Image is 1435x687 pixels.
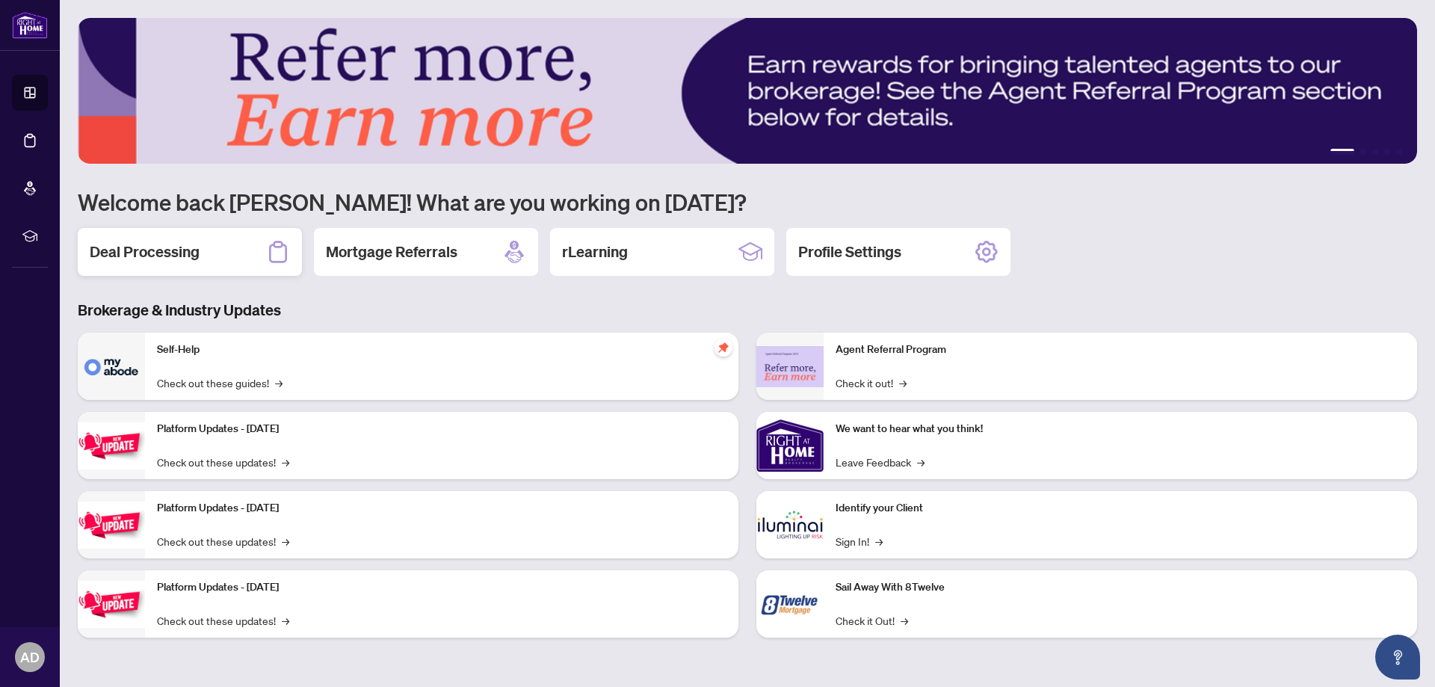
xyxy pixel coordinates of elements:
h2: Deal Processing [90,241,200,262]
p: Agent Referral Program [836,342,1405,358]
p: Self-Help [157,342,726,358]
span: → [875,533,883,549]
img: Platform Updates - July 8, 2025 [78,502,145,549]
p: Platform Updates - [DATE] [157,500,726,517]
img: Identify your Client [756,491,824,558]
span: AD [20,647,40,668]
a: Check out these updates!→ [157,454,289,470]
button: 3 [1372,149,1378,155]
h2: Profile Settings [798,241,901,262]
span: pushpin [715,339,732,357]
img: Platform Updates - July 21, 2025 [78,422,145,469]
a: Check out these updates!→ [157,533,289,549]
p: Sail Away With 8Twelve [836,579,1405,596]
p: We want to hear what you think! [836,421,1405,437]
span: → [899,375,907,391]
span: → [282,533,289,549]
img: We want to hear what you think! [756,412,824,479]
button: 2 [1360,149,1366,155]
p: Platform Updates - [DATE] [157,579,726,596]
a: Check it out!→ [836,375,907,391]
img: Slide 0 [78,18,1417,164]
h3: Brokerage & Industry Updates [78,300,1417,321]
p: Platform Updates - [DATE] [157,421,726,437]
h2: rLearning [562,241,628,262]
button: 4 [1384,149,1390,155]
span: → [275,375,283,391]
img: Self-Help [78,333,145,400]
h1: Welcome back [PERSON_NAME]! What are you working on [DATE]? [78,188,1417,216]
button: 1 [1330,149,1354,155]
a: Check it Out!→ [836,612,908,629]
img: logo [12,11,48,39]
p: Identify your Client [836,500,1405,517]
a: Sign In!→ [836,533,883,549]
span: → [901,612,908,629]
a: Check out these updates!→ [157,612,289,629]
button: 5 [1396,149,1402,155]
img: Platform Updates - June 23, 2025 [78,581,145,628]
span: → [282,612,289,629]
button: Open asap [1375,635,1420,680]
img: Agent Referral Program [756,346,824,387]
span: → [282,454,289,470]
img: Sail Away With 8Twelve [756,570,824,638]
h2: Mortgage Referrals [326,241,457,262]
span: → [917,454,925,470]
a: Leave Feedback→ [836,454,925,470]
a: Check out these guides!→ [157,375,283,391]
